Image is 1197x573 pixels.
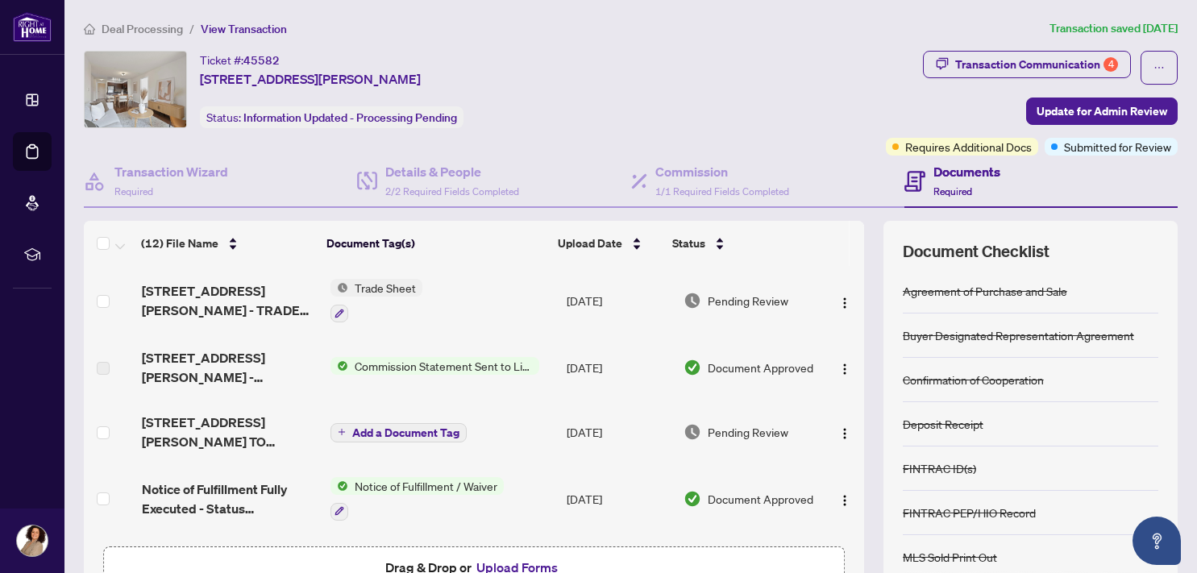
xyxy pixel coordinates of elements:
[838,427,851,440] img: Logo
[684,490,701,508] img: Document Status
[832,355,858,380] button: Logo
[200,69,421,89] span: [STREET_ADDRESS][PERSON_NAME]
[672,235,705,252] span: Status
[17,525,48,556] img: Profile Icon
[348,279,422,297] span: Trade Sheet
[330,279,348,297] img: Status Icon
[201,22,287,36] span: View Transaction
[558,235,622,252] span: Upload Date
[903,415,983,433] div: Deposit Receipt
[330,357,348,375] img: Status Icon
[903,548,997,566] div: MLS Sold Print Out
[551,221,666,266] th: Upload Date
[320,221,552,266] th: Document Tag(s)
[200,51,280,69] div: Ticket #:
[200,106,463,128] div: Status:
[1133,517,1181,565] button: Open asap
[905,138,1032,156] span: Requires Additional Docs
[385,185,519,197] span: 2/2 Required Fields Completed
[114,185,153,197] span: Required
[560,400,677,464] td: [DATE]
[560,266,677,335] td: [DATE]
[330,423,467,442] button: Add a Document Tag
[142,480,318,518] span: Notice of Fulfillment Fully Executed - Status Certificate.pdf
[684,359,701,376] img: Document Status
[666,221,809,266] th: Status
[1064,138,1171,156] span: Submitted for Review
[348,477,504,495] span: Notice of Fulfillment / Waiver
[832,486,858,512] button: Logo
[338,428,346,436] span: plus
[903,504,1036,521] div: FINTRAC PEP/HIO Record
[903,240,1049,263] span: Document Checklist
[1153,62,1165,73] span: ellipsis
[955,52,1118,77] div: Transaction Communication
[933,162,1000,181] h4: Documents
[102,22,183,36] span: Deal Processing
[655,162,789,181] h4: Commission
[933,185,972,197] span: Required
[385,162,519,181] h4: Details & People
[330,477,348,495] img: Status Icon
[114,162,228,181] h4: Transaction Wizard
[1103,57,1118,72] div: 4
[330,421,467,442] button: Add a Document Tag
[142,413,318,451] span: [STREET_ADDRESS][PERSON_NAME] TO REVIEW.pdf
[832,288,858,313] button: Logo
[838,494,851,507] img: Logo
[352,427,459,438] span: Add a Document Tag
[838,297,851,309] img: Logo
[135,221,320,266] th: (12) File Name
[708,490,813,508] span: Document Approved
[903,459,976,477] div: FINTRAC ID(s)
[708,423,788,441] span: Pending Review
[330,477,504,521] button: Status IconNotice of Fulfillment / Waiver
[1037,98,1167,124] span: Update for Admin Review
[838,363,851,376] img: Logo
[85,52,186,127] img: IMG-N12288460_1.jpg
[684,423,701,441] img: Document Status
[903,326,1134,344] div: Buyer Designated Representation Agreement
[13,12,52,42] img: logo
[684,292,701,309] img: Document Status
[923,51,1131,78] button: Transaction Communication4
[708,292,788,309] span: Pending Review
[243,110,457,125] span: Information Updated - Processing Pending
[708,359,813,376] span: Document Approved
[189,19,194,38] li: /
[142,348,318,387] span: [STREET_ADDRESS][PERSON_NAME] - Invoice.pdf
[655,185,789,197] span: 1/1 Required Fields Completed
[560,464,677,534] td: [DATE]
[832,419,858,445] button: Logo
[903,282,1067,300] div: Agreement of Purchase and Sale
[1049,19,1178,38] article: Transaction saved [DATE]
[141,235,218,252] span: (12) File Name
[330,279,422,322] button: Status IconTrade Sheet
[903,371,1044,388] div: Confirmation of Cooperation
[142,281,318,320] span: [STREET_ADDRESS][PERSON_NAME] - TRADE RECORD.pdf
[560,335,677,400] td: [DATE]
[1026,98,1178,125] button: Update for Admin Review
[84,23,95,35] span: home
[330,357,539,375] button: Status IconCommission Statement Sent to Listing Brokerage
[348,357,539,375] span: Commission Statement Sent to Listing Brokerage
[243,53,280,68] span: 45582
